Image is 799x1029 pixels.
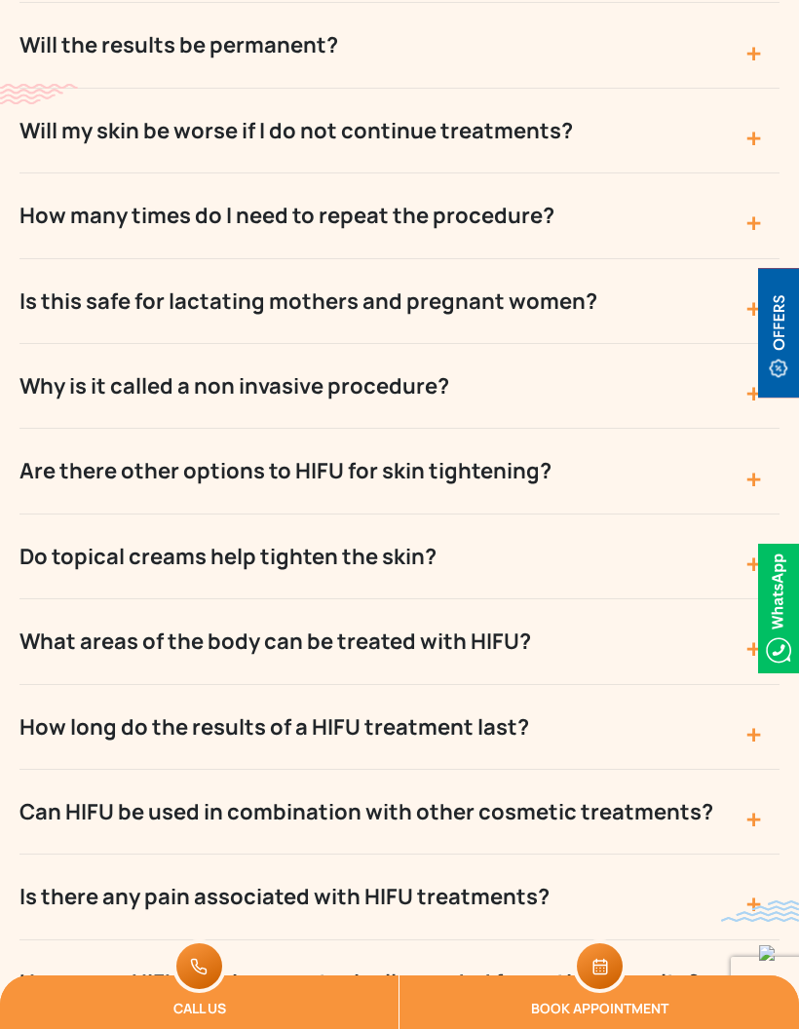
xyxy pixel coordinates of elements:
[19,770,780,855] button: Can HIFU be used in combination with other cosmetic treatments?
[19,599,780,684] button: What areas of the body can be treated with HIFU?
[172,939,226,993] img: mobile-tel
[573,939,627,993] img: mobile-cal
[19,89,780,173] button: Will my skin be worse if I do not continue treatments?
[19,259,780,344] button: Is this safe for lactating mothers and pregnant women?
[758,596,799,618] a: Whatsappicon
[19,514,780,599] button: Do topical creams help tighten the skin?
[19,429,780,514] button: Are there other options to HIFU for skin tightening?
[19,173,780,258] button: How many times do I need to repeat the procedure?
[721,900,799,922] img: bluewave
[19,940,780,1025] button: How many HIFU sessions are typically needed for optimal results?
[758,269,799,399] img: offerBt
[759,945,775,961] img: up-blue-arrow.svg
[19,344,780,429] button: Why is it called a non invasive procedure?
[19,685,780,770] button: How long do the results of a HIFU treatment last?
[19,855,780,939] button: Is there any pain associated with HIFU treatments?
[399,975,799,1029] a: Book Appointment
[19,3,780,88] button: Will the results be permanent?
[758,544,799,673] img: Whatsappicon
